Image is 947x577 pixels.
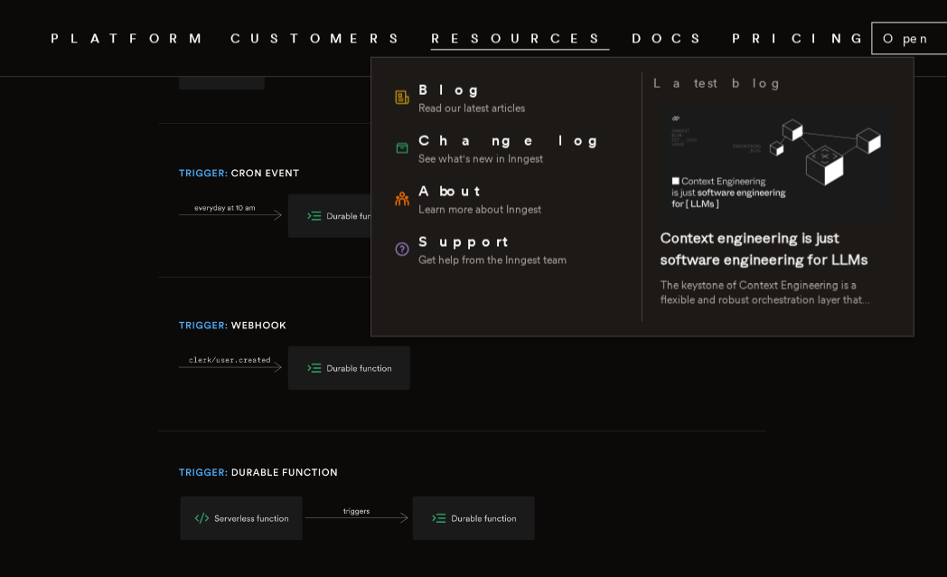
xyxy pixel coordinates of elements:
span: Read our latest articles [418,101,525,116]
span: Get help from the Inngest team [418,253,567,268]
button: RESOURCES [431,27,610,50]
a: CUSTOMERS [230,27,409,50]
a: DOCS [632,27,711,50]
a: Context engineering is just software engineering for LLMs [661,230,868,269]
span: Changelog [418,130,611,152]
a: SupportGet help from the Inngest team [386,224,631,275]
button: PLATFORM [51,27,209,50]
a: PRICING [733,27,872,50]
span: About [418,181,541,203]
a: ChangelogSee what's new in Inngest [386,123,631,174]
span: Support [418,232,567,253]
a: AboutLearn more about Inngest [386,174,631,224]
h3: Latest blog [653,72,783,94]
a: BlogRead our latest articles [386,72,631,123]
span: See what's new in Inngest [418,152,611,166]
span: Blog [418,80,525,101]
span: Learn more about Inngest [418,203,541,217]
